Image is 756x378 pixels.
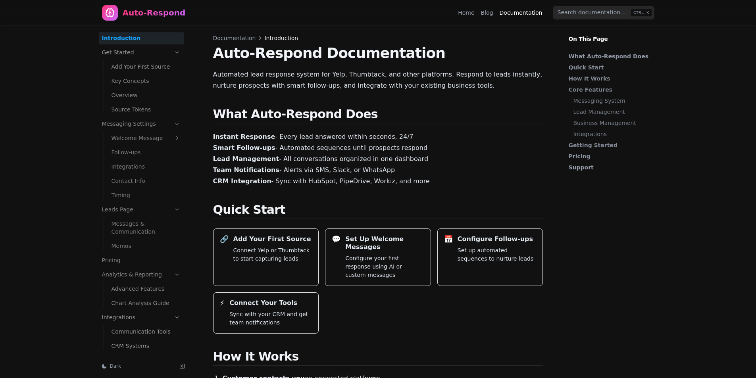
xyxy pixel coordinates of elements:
[573,108,654,116] a: Lead Management
[444,235,453,243] div: 📅
[108,160,184,173] a: Integrations
[108,60,184,73] a: Add Your First Source
[99,361,173,372] button: Dark
[569,63,654,71] a: Quick Start
[332,235,340,243] div: 💬
[108,146,184,159] a: Follow-ups
[345,254,424,279] p: Configure your first response using AI or custom messages
[213,349,543,366] h2: How It Works
[345,235,424,251] h3: Set Up Welcome Messages
[99,254,184,267] a: Pricing
[213,144,275,152] strong: Smart Follow-ups
[573,130,654,138] a: Integrations
[99,311,184,324] a: Integrations
[99,32,184,44] a: Introduction
[108,325,184,338] a: Communication Tools
[569,141,654,149] a: Getting Started
[213,69,543,91] p: Automated lead response system for Yelp, Thumbtack, and other platforms. Respond to leads instant...
[108,340,184,352] a: CRM Systems
[213,107,543,123] h2: What Auto-Respond Does
[264,34,298,42] span: Introduction
[213,177,271,185] strong: CRM Integration
[108,282,184,295] a: Advanced Features
[229,310,312,327] p: Sync with your CRM and get team notifications
[213,45,543,61] h1: Auto-Respond Documentation
[573,119,654,127] a: Business Management
[458,235,533,243] h3: Configure Follow-ups
[108,240,184,252] a: Memos
[229,299,297,307] h3: Connect Your Tools
[569,75,654,83] a: How It Works
[562,25,664,43] p: On This Page
[233,246,312,263] p: Connect Yelp or Thumbtack to start capturing leads
[213,155,279,163] strong: Lead Management
[325,228,431,286] a: 💬Set Up Welcome MessagesConfigure your first response using AI or custom messages
[213,131,543,187] p: - Every lead answered within seconds, 24/7 - Automated sequences until prospects respond - All co...
[213,203,543,219] h2: Quick Start
[108,175,184,187] a: Contact Info
[220,235,229,243] div: 🔗
[458,9,474,17] a: Home
[573,97,654,105] a: Messaging System
[99,117,184,130] a: Messaging Settings
[213,228,319,286] a: 🔗Add Your First SourceConnect Yelp or Thumbtack to start capturing leads
[108,189,184,201] a: Timing
[553,6,654,19] input: Search documentation…
[108,132,184,144] a: Welcome Message
[481,9,493,17] a: Blog
[233,235,311,243] h3: Add Your First Source
[99,46,184,59] a: Get Started
[458,246,537,263] p: Set up automated sequences to nurture leads
[569,86,654,94] a: Core Features
[108,89,184,102] a: Overview
[437,228,543,286] a: 📅Configure Follow-upsSet up automated sequences to nurture leads
[108,103,184,116] a: Source Tokens
[108,217,184,238] a: Messages & Communication
[177,361,188,372] button: Collapse sidebar
[123,7,186,18] div: Auto-Respond
[213,133,275,140] strong: Instant Response
[108,297,184,309] a: Chart Analysis Guide
[213,34,256,42] span: Documentation
[99,268,184,281] a: Analytics & Reporting
[99,203,184,216] a: Leads Page
[569,152,654,160] a: Pricing
[569,163,654,171] a: Support
[213,166,279,174] strong: Team Notifications
[108,75,184,87] a: Key Concepts
[213,292,319,334] a: ⚡Connect Your ToolsSync with your CRM and get team notifications
[220,299,225,307] div: ⚡
[102,5,186,21] a: Home page
[500,9,542,17] a: Documentation
[569,52,654,60] a: What Auto-Respond Does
